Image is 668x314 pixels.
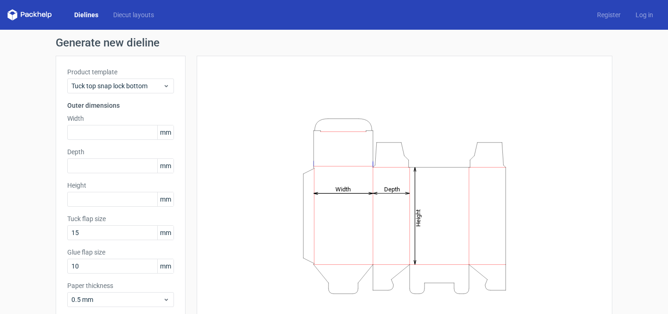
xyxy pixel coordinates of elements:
[157,192,173,206] span: mm
[67,67,174,77] label: Product template
[71,295,163,304] span: 0.5 mm
[157,159,173,173] span: mm
[67,281,174,290] label: Paper thickness
[415,209,422,226] tspan: Height
[384,185,400,192] tspan: Depth
[157,259,173,273] span: mm
[590,10,628,20] a: Register
[157,226,173,240] span: mm
[335,185,351,192] tspan: Width
[67,248,174,257] label: Glue flap size
[157,125,173,139] span: mm
[106,10,161,20] a: Diecut layouts
[67,10,106,20] a: Dielines
[67,181,174,190] label: Height
[67,147,174,157] label: Depth
[71,81,163,91] span: Tuck top snap lock bottom
[67,214,174,223] label: Tuck flap size
[67,101,174,110] h3: Outer dimensions
[628,10,661,20] a: Log in
[67,114,174,123] label: Width
[56,37,612,48] h1: Generate new dieline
